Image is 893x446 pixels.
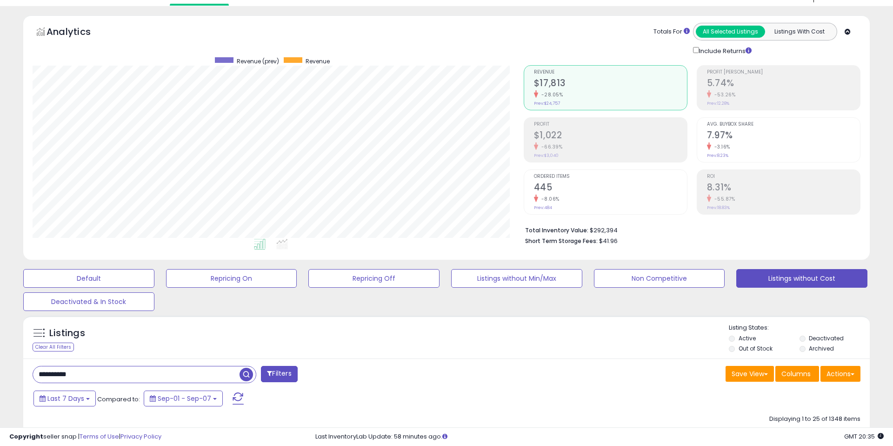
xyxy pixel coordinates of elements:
button: Last 7 Days [33,391,96,406]
small: -53.26% [711,91,736,98]
button: Listings With Cost [765,26,834,38]
small: -66.39% [538,143,563,150]
div: seller snap | | [9,432,161,441]
small: -55.87% [711,196,735,203]
small: Prev: 12.28% [707,101,729,106]
button: All Selected Listings [696,26,765,38]
button: Columns [775,366,819,382]
a: Terms of Use [80,432,119,441]
div: Clear All Filters [33,343,74,351]
div: Totals For [653,27,690,36]
button: Non Competitive [594,269,725,288]
div: Include Returns [686,45,763,56]
span: Profit [534,122,687,127]
h2: $1,022 [534,130,687,142]
b: Short Term Storage Fees: [525,237,598,245]
h2: $17,813 [534,78,687,90]
h2: 7.97% [707,130,860,142]
span: $41.96 [599,237,618,245]
span: Ordered Items [534,174,687,179]
span: Revenue [534,70,687,75]
span: Columns [781,369,811,378]
small: Prev: $24,757 [534,101,560,106]
button: Listings without Cost [736,269,867,288]
small: Prev: 484 [534,205,552,210]
span: ROI [707,174,860,179]
h2: 8.31% [707,182,860,195]
button: Save View [726,366,774,382]
span: Avg. Buybox Share [707,122,860,127]
span: Revenue (prev) [237,57,279,65]
label: Archived [809,345,834,352]
h2: 445 [534,182,687,195]
b: Total Inventory Value: [525,226,588,234]
button: Listings without Min/Max [451,269,582,288]
button: Actions [820,366,860,382]
small: -28.05% [538,91,563,98]
div: Displaying 1 to 25 of 1348 items [769,415,860,424]
span: 2025-09-15 20:35 GMT [844,432,884,441]
button: Deactivated & In Stock [23,292,154,311]
strong: Copyright [9,432,43,441]
div: Last InventoryLab Update: 58 minutes ago. [315,432,884,441]
h2: 5.74% [707,78,860,90]
small: Prev: 8.23% [707,153,728,158]
button: Repricing Off [308,269,440,288]
button: Repricing On [166,269,297,288]
label: Out of Stock [739,345,773,352]
a: Privacy Policy [120,432,161,441]
span: Sep-01 - Sep-07 [158,394,211,403]
label: Active [739,334,756,342]
button: Default [23,269,154,288]
span: Last 7 Days [47,394,84,403]
li: $292,394 [525,224,853,235]
button: Sep-01 - Sep-07 [144,391,223,406]
label: Deactivated [809,334,844,342]
p: Listing States: [729,324,869,332]
span: Revenue [306,57,330,65]
small: Prev: 18.83% [707,205,730,210]
h5: Listings [49,327,85,340]
small: Prev: $3,040 [534,153,559,158]
button: Filters [261,366,297,382]
small: -8.06% [538,196,560,203]
span: Compared to: [97,395,140,404]
span: Profit [PERSON_NAME] [707,70,860,75]
small: -3.16% [711,143,730,150]
h5: Analytics [47,25,109,41]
